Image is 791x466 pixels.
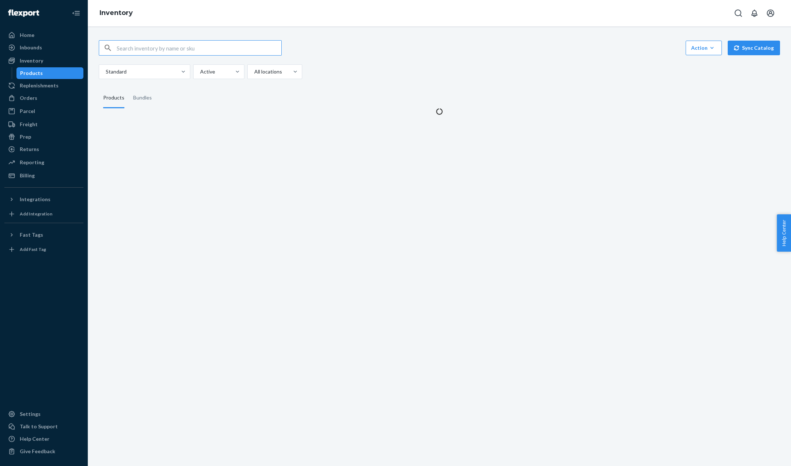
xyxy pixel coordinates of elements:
button: Talk to Support [4,421,83,432]
div: Settings [20,410,41,418]
div: Home [20,31,34,39]
button: Open account menu [763,6,778,20]
input: Search inventory by name or sku [117,41,281,55]
div: Add Fast Tag [20,246,46,252]
a: Add Integration [4,208,83,220]
div: Reporting [20,159,44,166]
button: Open notifications [747,6,762,20]
div: Orders [20,94,37,102]
div: Talk to Support [20,423,58,430]
a: Billing [4,170,83,181]
a: Home [4,29,83,41]
ol: breadcrumbs [94,3,139,24]
div: Freight [20,121,38,128]
a: Reporting [4,157,83,168]
a: Add Fast Tag [4,244,83,255]
div: Billing [20,172,35,179]
div: Products [103,88,124,108]
div: Bundles [133,88,152,108]
div: Prep [20,133,31,140]
button: Open Search Box [731,6,746,20]
button: Help Center [777,214,791,252]
a: Prep [4,131,83,143]
a: Help Center [4,433,83,445]
div: Replenishments [20,82,59,89]
div: Integrations [20,196,50,203]
a: Products [16,67,84,79]
div: Returns [20,146,39,153]
a: Returns [4,143,83,155]
a: Freight [4,119,83,130]
input: Standard [105,68,106,75]
button: Close Navigation [69,6,83,20]
div: Add Integration [20,211,52,217]
div: Help Center [20,435,49,443]
button: Fast Tags [4,229,83,241]
button: Give Feedback [4,446,83,457]
a: Settings [4,408,83,420]
div: Products [20,69,43,77]
a: Orders [4,92,83,104]
a: Inventory [100,9,133,17]
button: Sync Catalog [728,41,780,55]
a: Inbounds [4,42,83,53]
a: Parcel [4,105,83,117]
button: Integrations [4,193,83,205]
a: Replenishments [4,80,83,91]
div: Inbounds [20,44,42,51]
div: Give Feedback [20,448,55,455]
div: Inventory [20,57,43,64]
input: Active [199,68,200,75]
img: Flexport logo [8,10,39,17]
div: Action [691,44,716,52]
div: Parcel [20,108,35,115]
button: Action [686,41,722,55]
a: Inventory [4,55,83,67]
div: Fast Tags [20,231,43,238]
